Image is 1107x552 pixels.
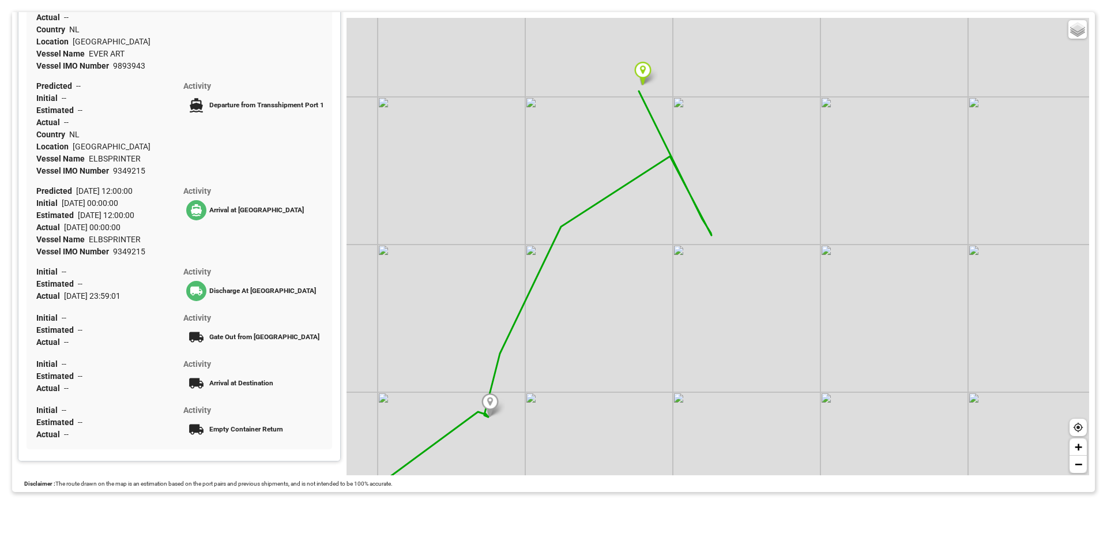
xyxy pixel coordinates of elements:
a: Zoom in [1070,438,1087,456]
span: Initial [36,359,62,369]
span: Initial [36,267,62,276]
span: -- [64,13,69,22]
span: Vessel IMO Number [36,247,113,256]
span: EVER ART [89,49,125,58]
span: Estimated [36,418,78,427]
span: -- [78,418,82,427]
span: Actual [36,384,64,393]
span: Actual [36,291,64,301]
span: Actual [36,430,64,439]
span: -- [62,267,66,276]
span: NL [69,130,80,139]
span: Vessel Name [36,154,89,163]
span: -- [78,325,82,335]
span: -- [64,384,69,393]
span: -- [64,337,69,347]
span: Location [36,142,73,151]
span: Vessel IMO Number [36,61,113,70]
span: Actual [36,337,64,347]
span: [GEOGRAPHIC_DATA] [73,142,150,151]
span: -- [76,81,81,91]
span: Departure from Transshipment Port 1 [209,101,324,109]
span: -- [78,106,82,115]
span: Initial [36,405,62,415]
span: Initial [36,313,62,322]
span: ELBSPRINTER [89,235,141,244]
img: Marker [634,62,652,85]
span: Estimated [36,106,78,115]
span: Vessel IMO Number [36,166,113,175]
span: -- [62,359,66,369]
span: [DATE] 23:59:01 [64,291,121,301]
span: [GEOGRAPHIC_DATA] [73,37,150,46]
span: − [1075,457,1082,471]
span: [DATE] 00:00:00 [64,223,121,232]
span: -- [62,405,66,415]
span: 9349215 [113,247,145,256]
span: Actual [36,13,64,22]
span: + [1075,440,1082,454]
span: Activity [183,405,211,415]
span: Initial [36,93,62,103]
span: Activity [183,186,211,196]
a: Zoom out [1070,456,1087,473]
span: Activity [183,313,211,322]
span: The route drawn on the map is an estimation based on the port pairs and previous shipments, and i... [55,480,393,487]
span: Initial [36,198,62,208]
span: Estimated [36,371,78,381]
span: Arrival at Destination [209,379,273,387]
span: Predicted [36,81,76,91]
span: Activity [183,359,211,369]
span: Vessel Name [36,235,89,244]
span: -- [78,279,82,288]
span: Estimated [36,325,78,335]
span: Arrival at [GEOGRAPHIC_DATA] [209,206,304,214]
span: -- [64,430,69,439]
span: Estimated [36,279,78,288]
a: Layers [1068,20,1087,39]
span: 9349215 [113,166,145,175]
span: Empty Container Return [209,425,283,433]
span: Country [36,130,69,139]
span: Vessel Name [36,49,89,58]
span: -- [62,93,66,103]
span: Estimated [36,211,78,220]
span: [DATE] 12:00:00 [78,211,134,220]
span: Predicted [36,186,76,196]
img: Marker [481,393,499,417]
span: Actual [36,118,64,127]
span: Disclaimer : [24,480,55,487]
span: -- [64,118,69,127]
span: Location [36,37,73,46]
span: Country [36,25,69,34]
span: Activity [183,81,211,91]
span: [DATE] 12:00:00 [76,186,133,196]
span: Discharge At [GEOGRAPHIC_DATA] [209,287,316,295]
span: -- [78,371,82,381]
span: Actual [36,223,64,232]
span: Activity [183,267,211,276]
span: NL [69,25,80,34]
span: [DATE] 00:00:00 [62,198,118,208]
span: 9893943 [113,61,145,70]
span: -- [62,313,66,322]
span: Gate Out from [GEOGRAPHIC_DATA] [209,333,319,341]
span: ELBSPRINTER [89,154,141,163]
